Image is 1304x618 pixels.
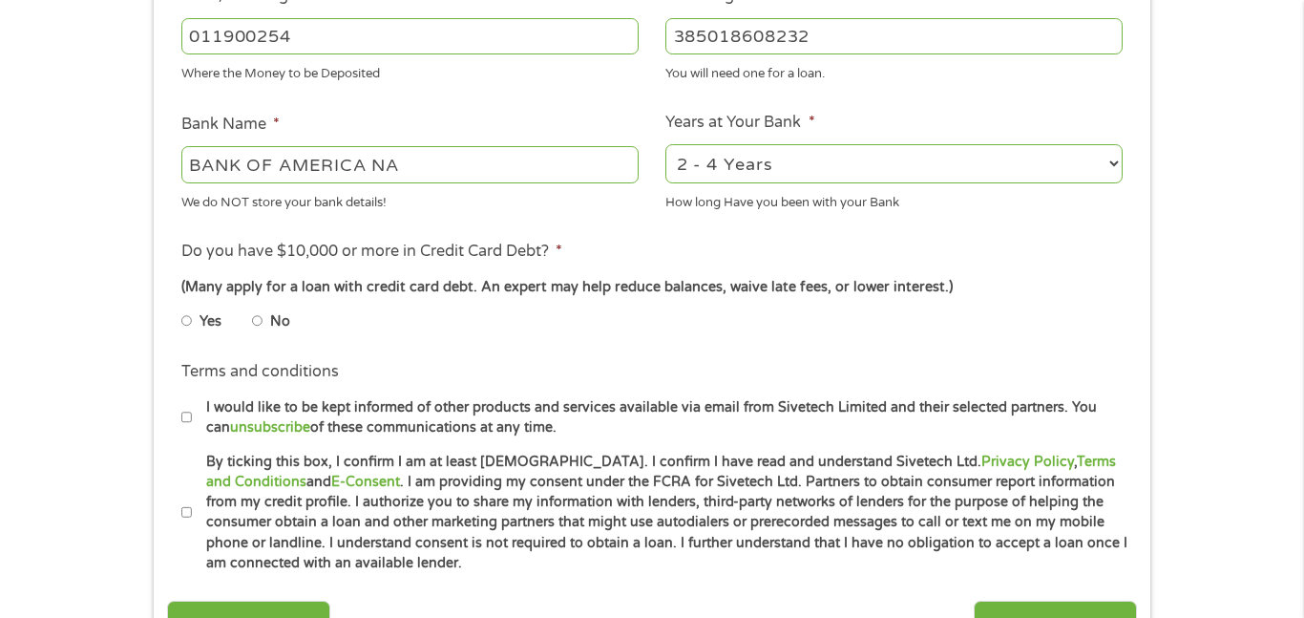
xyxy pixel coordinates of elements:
label: Yes [200,311,221,332]
div: We do NOT store your bank details! [181,186,639,212]
a: E-Consent [331,474,400,490]
div: (Many apply for a loan with credit card debt. An expert may help reduce balances, waive late fees... [181,277,1123,298]
label: Do you have $10,000 or more in Credit Card Debt? [181,242,562,262]
label: No [270,311,290,332]
label: Years at Your Bank [665,113,814,133]
label: I would like to be kept informed of other products and services available via email from Sivetech... [192,397,1128,438]
label: By ticking this box, I confirm I am at least [DEMOGRAPHIC_DATA]. I confirm I have read and unders... [192,452,1128,574]
a: unsubscribe [230,419,310,436]
div: Where the Money to be Deposited [181,58,639,84]
a: Privacy Policy [981,454,1074,470]
input: 263177916 [181,18,639,54]
input: 345634636 [665,18,1123,54]
a: Terms and Conditions [206,454,1116,490]
label: Bank Name [181,115,280,135]
label: Terms and conditions [181,362,339,382]
div: How long Have you been with your Bank [665,186,1123,212]
div: You will need one for a loan. [665,58,1123,84]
